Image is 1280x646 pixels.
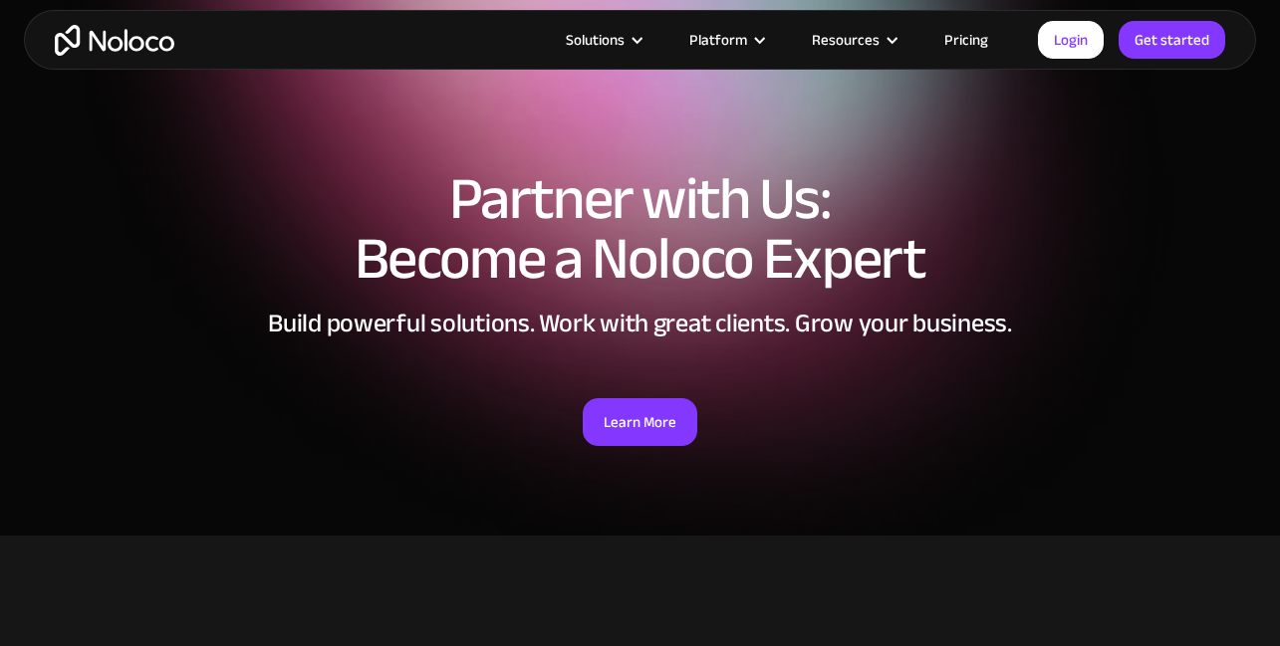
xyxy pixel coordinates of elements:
a: Get started [1119,21,1225,59]
div: Resources [787,27,919,53]
div: Platform [689,27,747,53]
a: Learn More [583,398,697,446]
a: Pricing [919,27,1013,53]
div: Solutions [541,27,664,53]
div: Solutions [566,27,625,53]
div: Platform [664,27,787,53]
a: home [55,25,174,56]
h1: Partner with Us: Become a Noloco Expert [23,169,1258,289]
div: Resources [812,27,880,53]
a: Login [1038,21,1104,59]
strong: Build powerful solutions. Work with great clients. Grow your business. [268,299,1012,347]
